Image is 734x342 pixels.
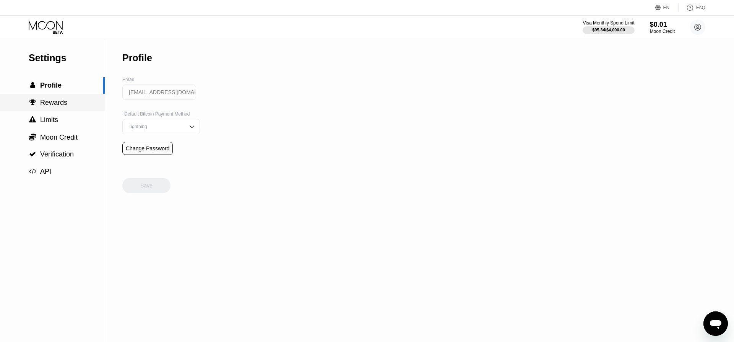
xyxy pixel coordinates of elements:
[122,111,200,117] div: Default Bitcoin Payment Method
[40,116,58,124] span: Limits
[679,4,705,11] div: FAQ
[122,52,152,64] div: Profile
[29,151,36,158] span: 
[655,4,679,11] div: EN
[40,150,74,158] span: Verification
[40,81,62,89] span: Profile
[40,99,67,106] span: Rewards
[122,142,173,155] div: Change Password
[650,21,675,34] div: $0.01Moon Credit
[30,82,35,89] span: 
[29,133,36,141] span: 
[29,82,36,89] div: 
[663,5,670,10] div: EN
[122,77,200,82] div: Email
[696,5,705,10] div: FAQ
[40,168,51,175] span: API
[703,311,728,336] iframe: Button to launch messaging window
[40,134,78,141] span: Moon Credit
[29,168,36,175] span: 
[592,28,625,32] div: $95.34 / $4,000.00
[650,29,675,34] div: Moon Credit
[583,20,634,34] div: Visa Monthly Spend Limit$95.34/$4,000.00
[29,99,36,106] span: 
[127,124,184,129] div: Lightning
[126,145,169,151] div: Change Password
[583,20,634,26] div: Visa Monthly Spend Limit
[650,21,675,29] div: $0.01
[29,116,36,123] span: 
[29,52,105,64] div: Settings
